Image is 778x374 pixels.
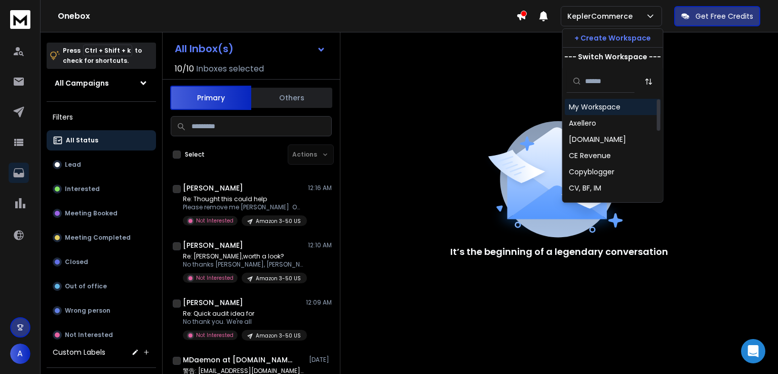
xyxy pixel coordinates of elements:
[569,118,596,128] div: Axellero
[674,6,760,26] button: Get Free Credits
[83,45,132,56] span: Ctrl + Shift + k
[58,10,516,22] h1: Onebox
[183,252,304,260] p: Re: [PERSON_NAME],worth a look?
[183,260,304,269] p: No thanks [PERSON_NAME], [PERSON_NAME] On
[183,203,304,211] p: Please remove me [PERSON_NAME] Owner [PERSON_NAME] Ristorante
[308,241,332,249] p: 12:10 AM
[10,344,30,364] button: A
[47,325,156,345] button: Not Interested
[47,73,156,93] button: All Campaigns
[183,355,294,365] h1: MDaemon at [DOMAIN_NAME]
[47,228,156,248] button: Meeting Completed
[567,11,637,21] p: KeplerCommerce
[256,217,301,225] p: Amazon 3-50 US
[563,29,663,47] button: + Create Workspace
[10,10,30,29] img: logo
[65,331,113,339] p: Not Interested
[450,245,668,259] p: It’s the beginning of a legendary conversation
[47,130,156,151] button: All Status
[183,310,304,318] p: Re: Quick audit idea for
[308,184,332,192] p: 12:16 AM
[569,167,614,177] div: Copyblogger
[306,298,332,307] p: 12:09 AM
[65,307,110,315] p: Wrong person
[47,179,156,199] button: Interested
[53,347,105,357] h3: Custom Labels
[183,297,243,308] h1: [PERSON_NAME]
[251,87,332,109] button: Others
[66,136,98,144] p: All Status
[564,52,661,62] p: --- Switch Workspace ---
[170,86,251,110] button: Primary
[65,161,81,169] p: Lead
[574,33,651,43] p: + Create Workspace
[256,275,301,282] p: Amazon 3-50 US
[65,258,88,266] p: Closed
[569,199,601,209] div: Cynethiq
[47,276,156,296] button: Out of office
[256,332,301,340] p: Amazon 3-50 US
[175,63,194,75] span: 10 / 10
[196,331,234,339] p: Not Interested
[47,110,156,124] h3: Filters
[47,155,156,175] button: Lead
[569,183,601,193] div: CV, BF, IM
[196,274,234,282] p: Not Interested
[65,282,107,290] p: Out of office
[569,102,620,112] div: My Workspace
[55,78,109,88] h1: All Campaigns
[569,151,611,161] div: CE Revenue
[65,234,131,242] p: Meeting Completed
[309,356,332,364] p: [DATE]
[167,39,334,59] button: All Inbox(s)
[183,195,304,203] p: Re: Thought this could help
[65,185,100,193] p: Interested
[47,203,156,223] button: Meeting Booked
[185,151,205,159] label: Select
[47,301,156,321] button: Wrong person
[569,134,626,144] div: [DOMAIN_NAME]
[183,318,304,326] p: No thank you. We're all
[175,44,234,54] h1: All Inbox(s)
[47,252,156,272] button: Closed
[196,217,234,225] p: Not Interested
[639,71,659,92] button: Sort by Sort A-Z
[183,240,243,250] h1: [PERSON_NAME]
[196,63,264,75] h3: Inboxes selected
[65,209,118,217] p: Meeting Booked
[183,183,243,193] h1: [PERSON_NAME]
[741,339,765,363] div: Open Intercom Messenger
[63,46,142,66] p: Press to check for shortcuts.
[695,11,753,21] p: Get Free Credits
